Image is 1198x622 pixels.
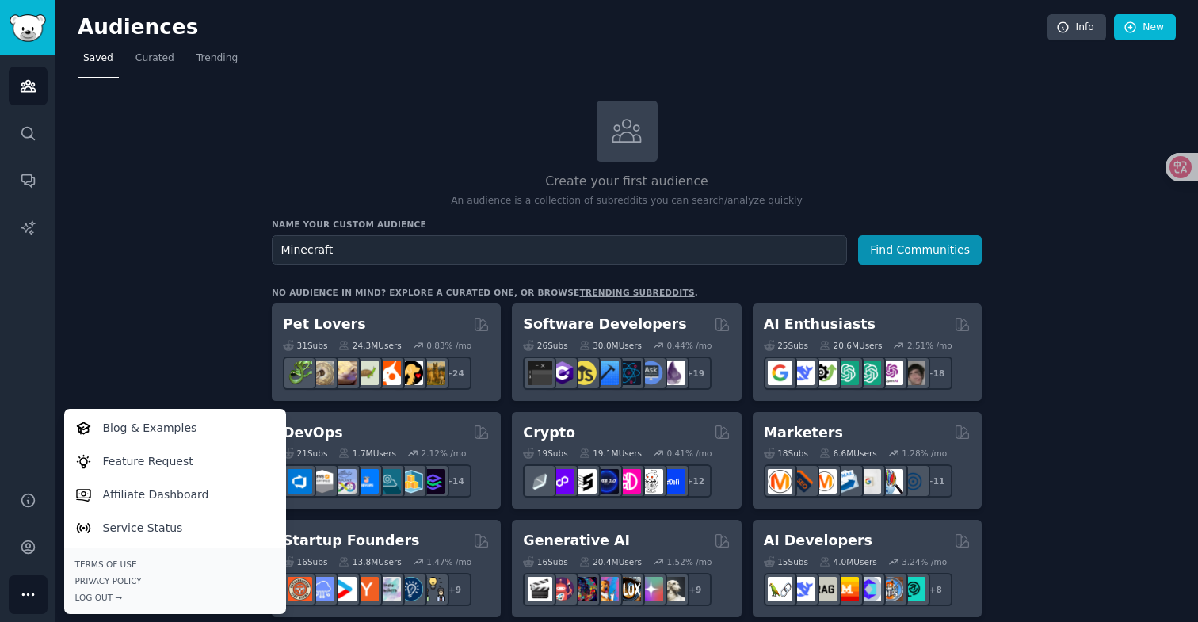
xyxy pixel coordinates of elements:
[338,448,396,459] div: 1.7M Users
[572,361,597,385] img: learnjavascript
[1047,14,1106,41] a: Info
[858,235,982,265] button: Find Communities
[616,469,641,494] img: defiblockchain
[594,361,619,385] img: iOSProgramming
[399,361,423,385] img: PetAdvice
[67,411,283,445] a: Blog & Examples
[426,340,471,351] div: 0.83 % /mo
[819,340,882,351] div: 20.6M Users
[332,469,357,494] img: Docker_DevOps
[283,315,366,334] h2: Pet Lovers
[272,287,698,298] div: No audience in mind? Explore a curated one, or browse .
[678,357,712,390] div: + 19
[523,315,686,334] h2: Software Developers
[572,577,597,601] img: deepdream
[901,469,925,494] img: OnlineMarketing
[661,469,685,494] img: defi_
[550,361,574,385] img: csharp
[579,340,642,351] div: 30.0M Users
[764,531,872,551] h2: AI Developers
[579,448,642,459] div: 19.1M Users
[421,469,445,494] img: PlatformEngineers
[550,577,574,601] img: dalle2
[422,448,467,459] div: 2.12 % /mo
[283,531,419,551] h2: Startup Founders
[768,577,792,601] img: LangChain
[523,448,567,459] div: 19 Sub s
[283,340,327,351] div: 31 Sub s
[834,361,859,385] img: chatgpt_promptDesign
[678,464,712,498] div: + 12
[550,469,574,494] img: 0xPolygon
[338,556,401,567] div: 13.8M Users
[399,577,423,601] img: Entrepreneurship
[332,361,357,385] img: leopardgeckos
[310,469,334,494] img: AWS_Certified_Experts
[196,52,238,66] span: Trending
[667,556,712,567] div: 1.52 % /mo
[901,577,925,601] img: AIDevelopersSociety
[78,46,119,78] a: Saved
[661,577,685,601] img: DreamBooth
[616,361,641,385] img: reactnative
[879,577,903,601] img: llmops
[528,469,552,494] img: ethfinance
[78,15,1047,40] h2: Audiences
[376,361,401,385] img: cockatiel
[594,469,619,494] img: web3
[426,556,471,567] div: 1.47 % /mo
[764,448,808,459] div: 18 Sub s
[639,361,663,385] img: AskComputerScience
[438,573,471,606] div: + 9
[354,577,379,601] img: ycombinator
[438,464,471,498] div: + 14
[879,469,903,494] img: MarketingResearch
[399,469,423,494] img: aws_cdk
[857,577,881,601] img: OpenSourceAI
[579,288,694,297] a: trending subreddits
[288,361,312,385] img: herpetology
[594,577,619,601] img: sdforall
[272,172,982,192] h2: Create your first audience
[764,340,808,351] div: 25 Sub s
[83,52,113,66] span: Saved
[528,361,552,385] img: software
[10,14,46,42] img: GummySearch logo
[919,357,952,390] div: + 18
[879,361,903,385] img: OpenAIDev
[354,361,379,385] img: turtle
[678,573,712,606] div: + 9
[639,577,663,601] img: starryai
[191,46,243,78] a: Trending
[75,559,275,570] a: Terms of Use
[857,361,881,385] img: chatgpt_prompts_
[667,340,712,351] div: 0.44 % /mo
[67,445,283,478] a: Feature Request
[768,469,792,494] img: content_marketing
[834,469,859,494] img: Emailmarketing
[272,219,982,230] h3: Name your custom audience
[130,46,180,78] a: Curated
[523,556,567,567] div: 16 Sub s
[103,453,193,470] p: Feature Request
[579,556,642,567] div: 20.4M Users
[283,448,327,459] div: 21 Sub s
[376,577,401,601] img: indiehackers
[812,577,837,601] img: Rag
[768,361,792,385] img: GoogleGeminiAI
[103,520,183,536] p: Service Status
[790,577,815,601] img: DeepSeek
[1114,14,1176,41] a: New
[616,577,641,601] img: FluxAI
[283,556,327,567] div: 16 Sub s
[523,340,567,351] div: 26 Sub s
[764,556,808,567] div: 15 Sub s
[919,573,952,606] div: + 8
[338,340,401,351] div: 24.3M Users
[790,361,815,385] img: DeepSeek
[354,469,379,494] img: DevOpsLinks
[819,556,877,567] div: 4.0M Users
[667,448,712,459] div: 0.41 % /mo
[764,423,843,443] h2: Marketers
[639,469,663,494] img: CryptoNews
